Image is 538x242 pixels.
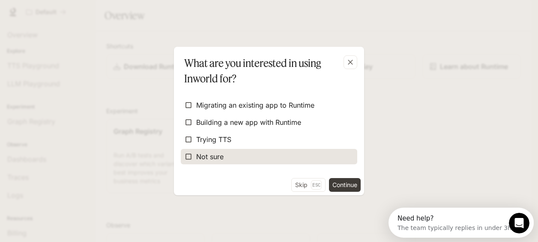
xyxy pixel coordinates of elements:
span: Not sure [196,151,224,162]
button: SkipEsc [291,178,326,192]
p: Esc [311,180,322,190]
iframe: Intercom live chat [509,213,529,233]
p: What are you interested in using Inworld for? [184,55,350,86]
span: Trying TTS [196,134,231,145]
button: Continue [329,178,361,192]
span: Migrating an existing app to Runtime [196,100,314,110]
div: Open Intercom Messenger [3,3,148,27]
iframe: Intercom live chat discovery launcher [389,208,534,238]
div: The team typically replies in under 3h [9,14,123,23]
div: Need help? [9,7,123,14]
span: Building a new app with Runtime [196,117,301,127]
